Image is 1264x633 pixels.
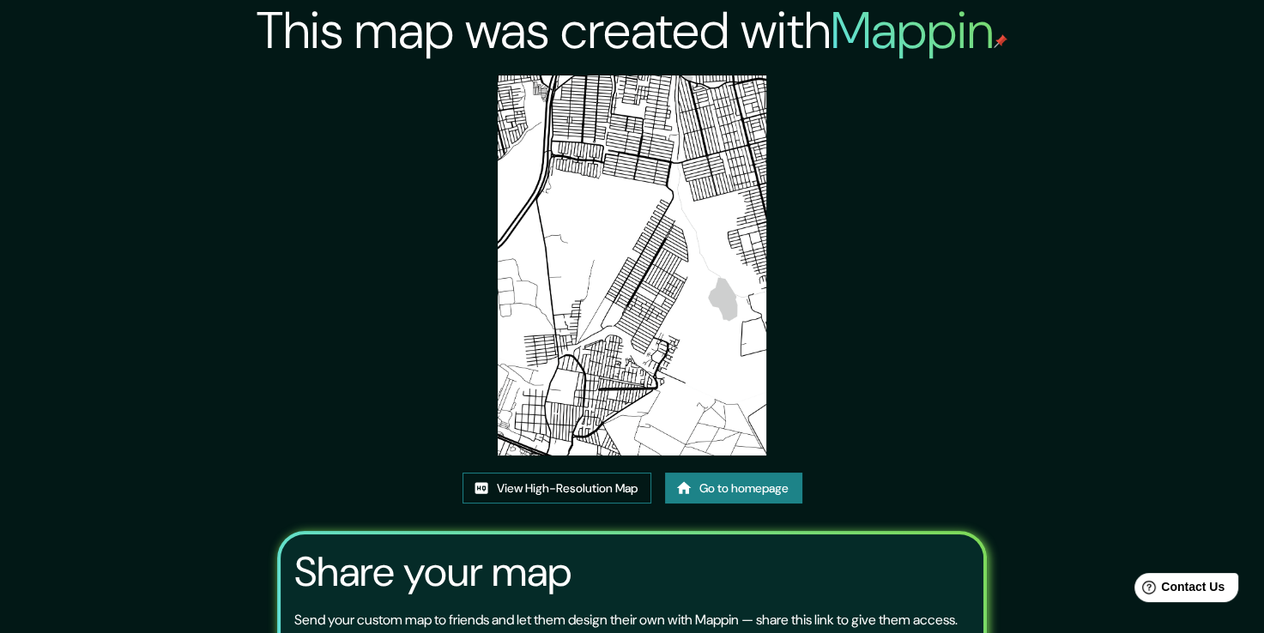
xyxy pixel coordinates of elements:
a: View High-Resolution Map [463,473,651,504]
p: Send your custom map to friends and let them design their own with Mappin — share this link to gi... [294,610,958,630]
iframe: Help widget launcher [1111,566,1245,614]
a: Go to homepage [665,473,802,504]
img: created-map [498,75,766,455]
h3: Share your map [294,548,572,596]
img: mappin-pin [994,34,1007,48]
